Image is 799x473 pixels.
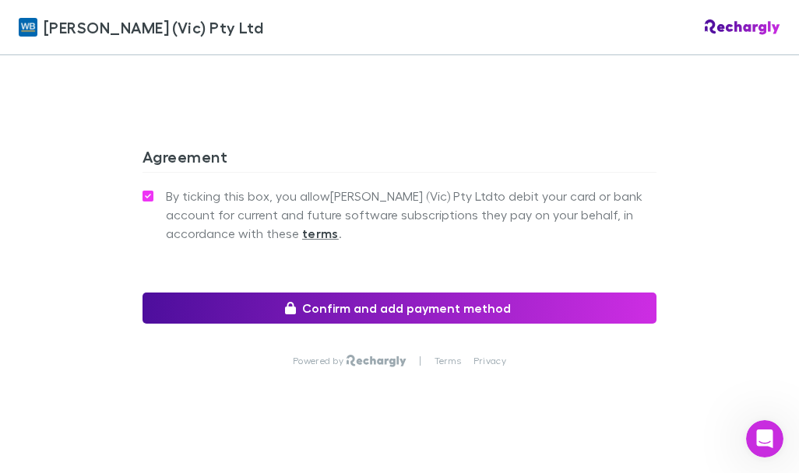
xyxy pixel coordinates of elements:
[347,355,407,367] img: Rechargly Logo
[435,355,461,367] a: Terms
[746,420,783,457] iframe: Intercom live chat
[293,355,347,367] p: Powered by
[705,19,780,35] img: Rechargly Logo
[19,18,37,37] img: William Buck (Vic) Pty Ltd's Logo
[302,226,339,241] strong: terms
[473,355,506,367] a: Privacy
[143,147,656,172] h3: Agreement
[44,16,263,39] span: [PERSON_NAME] (Vic) Pty Ltd
[143,293,656,324] button: Confirm and add payment method
[419,355,421,367] p: |
[166,187,656,243] span: By ticking this box, you allow [PERSON_NAME] (Vic) Pty Ltd to debit your card or bank account for...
